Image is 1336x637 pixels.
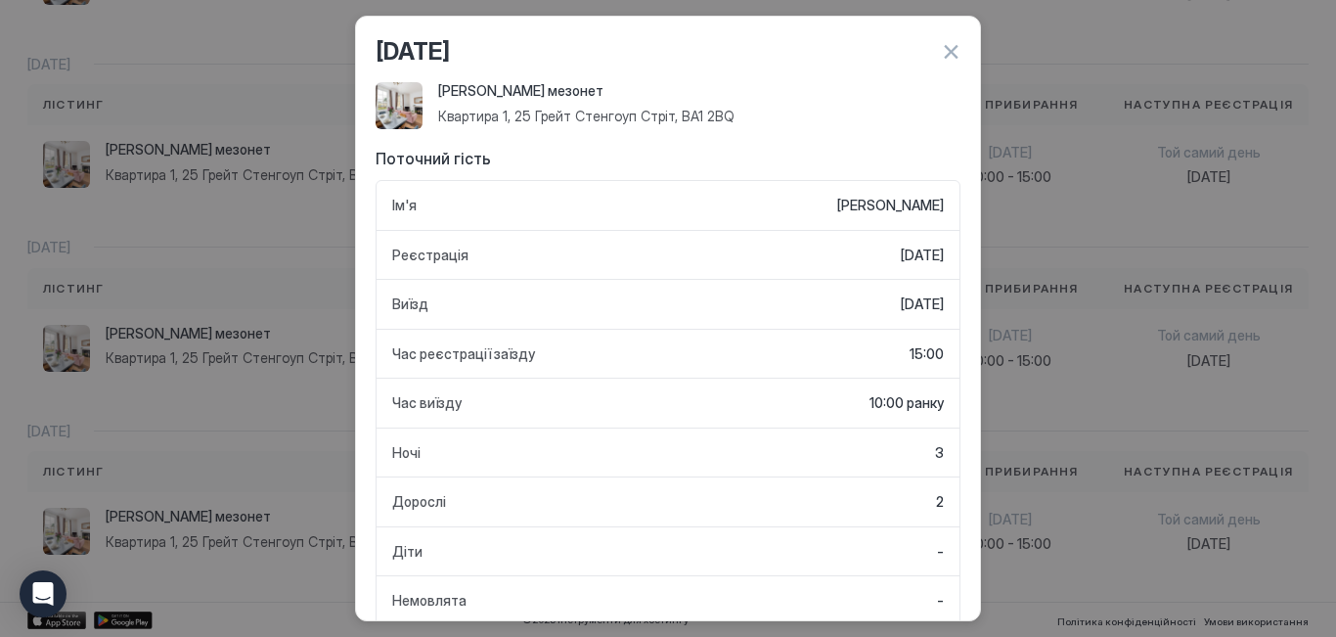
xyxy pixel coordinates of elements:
font: [DATE] [376,37,450,66]
font: - [937,592,944,609]
font: Поточний гість [376,149,491,168]
font: Час виїзду [392,394,462,411]
font: Ночі [392,444,421,461]
font: Дорослі [392,493,446,510]
font: Час реєстрації заїзду [392,345,535,362]
font: [PERSON_NAME] [837,197,944,213]
div: зображення оголошення [376,82,423,129]
font: Виїзд [392,296,428,312]
font: Квартира 1, 25 Грейт Стенгоуп Стріт, BA1 2BQ [438,108,735,124]
font: Ім'я [392,197,417,213]
font: [DATE] [901,247,944,263]
div: Відкрити Intercom Messenger [20,570,67,617]
font: Діти [392,543,423,560]
font: Немовлята [392,592,467,609]
font: 10:00 ранку [869,394,944,411]
font: - [937,543,944,560]
font: Реєстрація [392,247,468,263]
font: 15:00 [910,345,944,362]
font: [PERSON_NAME] мезонет [438,82,603,99]
font: 2 [936,493,944,510]
font: [DATE] [901,296,944,312]
font: 3 [935,444,944,461]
